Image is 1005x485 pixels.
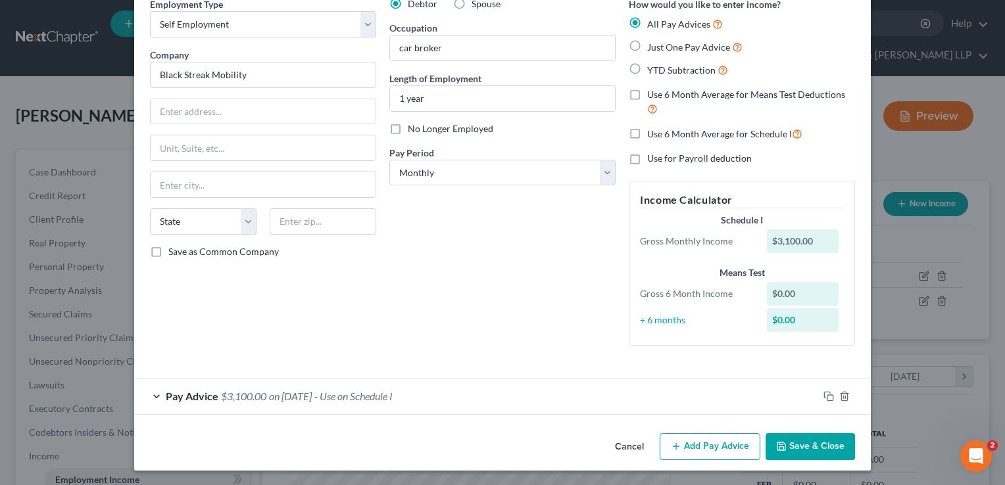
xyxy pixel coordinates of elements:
span: Company [150,49,189,60]
input: Enter address... [151,99,376,124]
button: Add Pay Advice [660,433,760,461]
div: Gross Monthly Income [633,235,760,248]
input: -- [390,35,615,60]
input: Enter city... [151,172,376,197]
input: Enter zip... [270,208,376,235]
label: Occupation [389,21,437,35]
span: Use for Payroll deduction [647,152,752,164]
span: Pay Period [389,147,434,158]
span: All Pay Advices [647,18,710,30]
span: Save as Common Company [168,246,279,257]
span: on [DATE] [269,390,312,402]
div: $0.00 [767,282,839,306]
input: Unit, Suite, etc... [151,135,376,160]
span: Use 6 Month Average for Means Test Deductions [647,89,845,100]
span: Use 6 Month Average for Schedule I [647,128,792,139]
span: $3,100.00 [221,390,266,402]
h5: Income Calculator [640,192,844,208]
div: Means Test [640,266,844,279]
button: Cancel [604,434,654,461]
div: $3,100.00 [767,229,839,253]
span: No Longer Employed [408,123,493,134]
span: Just One Pay Advice [647,41,730,53]
span: Pay Advice [166,390,218,402]
label: Length of Employment [389,72,481,85]
div: $0.00 [767,308,839,332]
input: Search company by name... [150,62,376,88]
iframe: Intercom live chat [960,440,992,472]
div: Gross 6 Month Income [633,287,760,300]
button: Save & Close [766,433,855,461]
div: ÷ 6 months [633,313,760,327]
span: 2 [987,440,998,451]
span: - Use on Schedule I [314,390,393,402]
input: ex: 2 years [390,86,615,111]
span: YTD Subtraction [647,64,716,76]
div: Schedule I [640,214,844,227]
